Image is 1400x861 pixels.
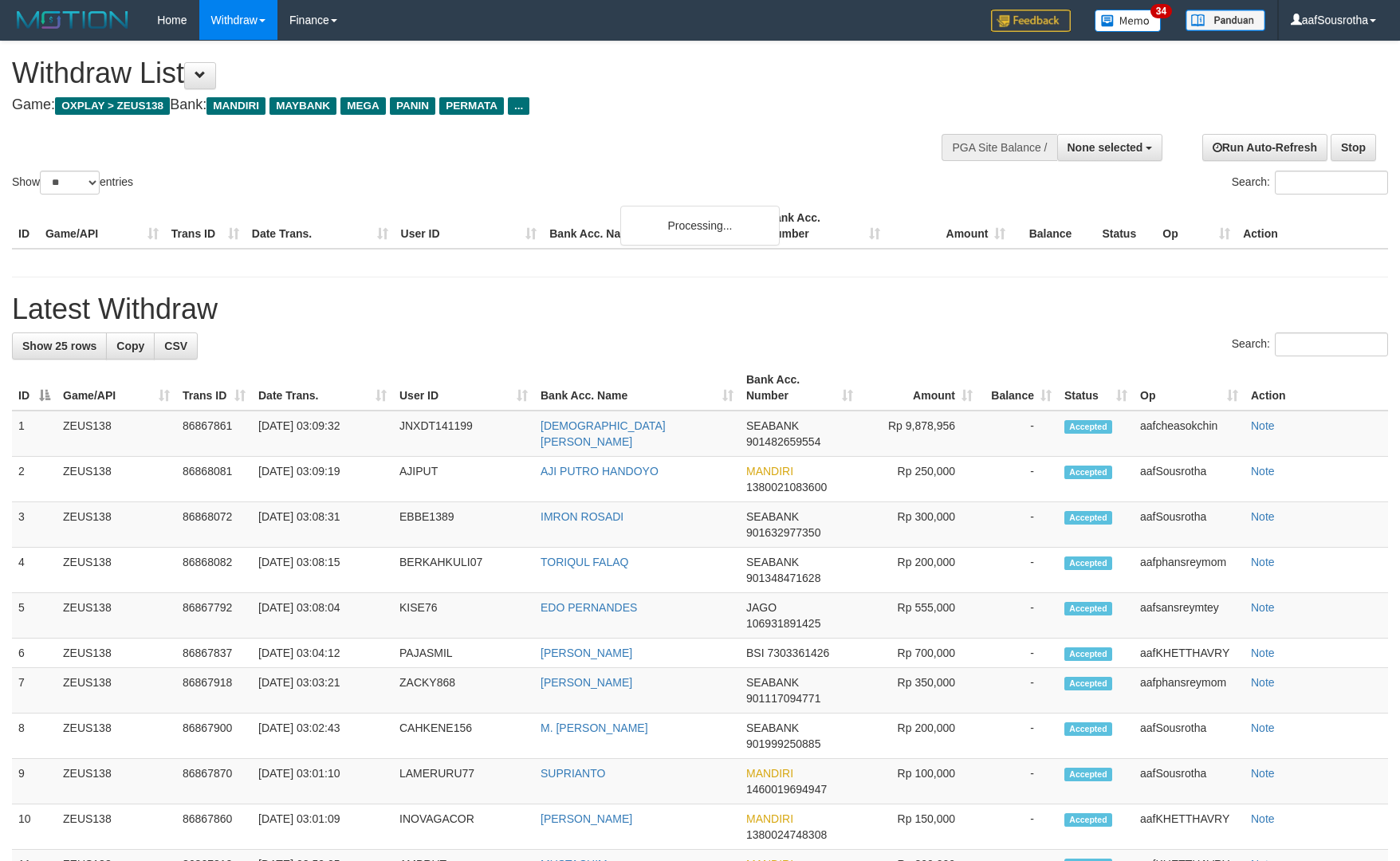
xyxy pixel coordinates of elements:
a: Note [1251,556,1275,568]
a: TORIQUL FALAQ [541,556,628,568]
td: aafSousrotha [1134,457,1245,502]
span: Copy 901999250885 to clipboard [746,737,820,750]
td: KISE76 [393,593,534,639]
span: Copy 106931891425 to clipboard [746,617,820,630]
span: Accepted [1064,511,1112,525]
td: ZEUS138 [57,593,176,639]
span: OXPLAY > ZEUS138 [55,97,170,115]
span: Accepted [1064,420,1112,434]
div: PGA Site Balance / [942,134,1056,161]
td: Rp 200,000 [859,548,979,593]
th: Amount: activate to sort column ascending [859,365,979,411]
td: 7 [12,668,57,714]
th: ID [12,203,39,249]
th: Game/API: activate to sort column ascending [57,365,176,411]
td: [DATE] 03:09:32 [252,411,393,457]
td: 86867792 [176,593,252,639]
span: SEABANK [746,419,799,432]
td: Rp 300,000 [859,502,979,548]
td: Rp 700,000 [859,639,979,668]
span: Copy 901117094771 to clipboard [746,692,820,705]
span: SEABANK [746,556,799,568]
td: [DATE] 03:04:12 [252,639,393,668]
th: Bank Acc. Number: activate to sort column ascending [740,365,859,411]
td: Rp 100,000 [859,759,979,804]
span: 34 [1150,4,1172,18]
div: Processing... [620,206,780,246]
td: ZEUS138 [57,804,176,850]
th: Bank Acc. Number [761,203,887,249]
input: Search: [1275,332,1388,356]
td: 6 [12,639,57,668]
td: aafSousrotha [1134,759,1245,804]
a: Stop [1331,134,1376,161]
th: Bank Acc. Name [543,203,761,249]
a: Note [1251,510,1275,523]
th: Status: activate to sort column ascending [1058,365,1134,411]
td: ZEUS138 [57,714,176,759]
th: User ID: activate to sort column ascending [393,365,534,411]
span: SEABANK [746,721,799,734]
h1: Latest Withdraw [12,293,1388,325]
td: aafKHETTHAVRY [1134,804,1245,850]
span: None selected [1068,141,1143,154]
td: aafcheasokchin [1134,411,1245,457]
th: Balance [1012,203,1095,249]
td: INOVAGACOR [393,804,534,850]
img: panduan.png [1186,10,1265,31]
span: Accepted [1064,768,1112,781]
a: Run Auto-Refresh [1202,134,1327,161]
h4: Game: Bank: [12,97,918,113]
td: 86867900 [176,714,252,759]
label: Show entries [12,171,133,195]
th: Date Trans.: activate to sort column ascending [252,365,393,411]
span: Accepted [1064,602,1112,615]
img: Button%20Memo.svg [1095,10,1162,32]
a: AJI PUTRO HANDOYO [541,465,659,478]
td: 8 [12,714,57,759]
td: 3 [12,502,57,548]
span: Copy 901348471628 to clipboard [746,572,820,584]
a: Note [1251,721,1275,734]
th: Action [1245,365,1388,411]
a: Copy [106,332,155,360]
span: MANDIRI [746,812,793,825]
a: IMRON ROSADI [541,510,623,523]
button: None selected [1057,134,1163,161]
td: aafSousrotha [1134,714,1245,759]
input: Search: [1275,171,1388,195]
a: [DEMOGRAPHIC_DATA][PERSON_NAME] [541,419,666,448]
td: 86867837 [176,639,252,668]
a: Note [1251,676,1275,689]
a: CSV [154,332,198,360]
td: 86867870 [176,759,252,804]
th: Op [1156,203,1237,249]
th: ID: activate to sort column descending [12,365,57,411]
th: Game/API [39,203,165,249]
td: [DATE] 03:08:04 [252,593,393,639]
span: SEABANK [746,510,799,523]
td: aafsansreymtey [1134,593,1245,639]
th: Balance: activate to sort column ascending [979,365,1058,411]
th: Amount [887,203,1013,249]
span: Accepted [1064,722,1112,736]
span: Copy 7303361426 to clipboard [767,647,829,659]
td: 86867860 [176,804,252,850]
a: Note [1251,465,1275,478]
td: 4 [12,548,57,593]
span: BSI [746,647,765,659]
td: - [979,759,1058,804]
span: JAGO [746,601,777,614]
td: aafSousrotha [1134,502,1245,548]
label: Search: [1232,171,1388,195]
td: AJIPUT [393,457,534,502]
span: ... [508,97,529,115]
a: Show 25 rows [12,332,107,360]
td: ZEUS138 [57,457,176,502]
th: Trans ID: activate to sort column ascending [176,365,252,411]
td: [DATE] 03:08:31 [252,502,393,548]
td: [DATE] 03:08:15 [252,548,393,593]
span: Copy 1460019694947 to clipboard [746,783,827,796]
td: Rp 200,000 [859,714,979,759]
span: PERMATA [439,97,504,115]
